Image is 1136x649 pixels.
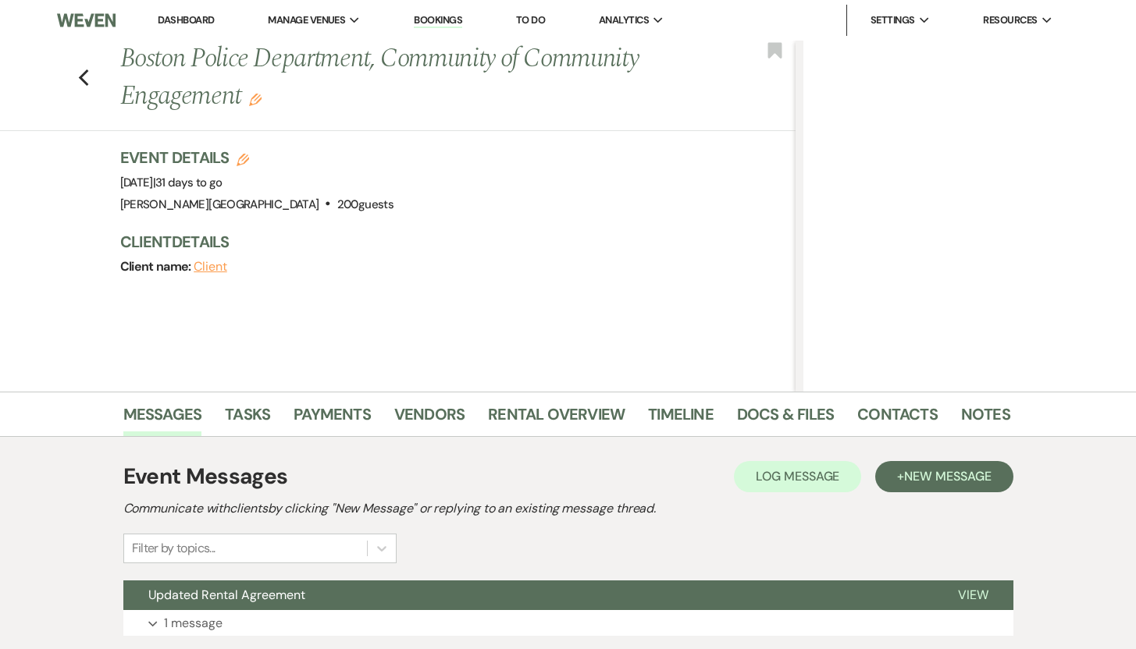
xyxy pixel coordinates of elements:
label: Source: [829,165,1111,188]
span: Analytics [599,12,649,28]
div: [PERSON_NAME] [946,322,1042,345]
div: Filter by topics... [132,539,215,558]
a: Messages [123,402,202,436]
span: View [958,587,988,603]
span: Client name: [120,258,194,275]
div: [PERSON_NAME] [831,322,927,345]
button: Close lead details [778,153,792,168]
h1: Event Messages [123,460,288,493]
h2: Communicate with clients by clicking "New Message" or replying to an existing message thread. [123,499,1013,518]
span: Updated Rental Agreement [148,587,305,603]
span: [DATE] [120,175,223,190]
button: +New Message [875,461,1013,492]
a: Contacts [857,402,938,436]
a: Vendors [394,402,465,436]
a: Notes [961,402,1010,436]
label: Assigned Users: [829,296,1111,318]
span: 200 guests [337,197,394,212]
span: 31 days to go [155,175,223,190]
h3: Event Details [120,147,394,168]
a: Bookings [414,13,462,28]
label: Task List(s): [829,383,1111,406]
span: Settings [871,12,915,28]
a: Dashboard [158,13,214,27]
a: To Do [516,13,545,27]
span: [PERSON_NAME][GEOGRAPHIC_DATA] [120,197,319,212]
span: Date created: [978,66,1054,81]
span: | [153,175,223,190]
label: Stage: [829,100,1111,122]
button: Log Message [734,461,861,492]
p: 1 message [164,613,223,633]
a: Docs & Files [737,402,834,436]
a: Timeline [648,402,714,436]
span: [DATE] 1:14 PM [1054,66,1122,81]
img: Weven Logo [57,4,116,37]
button: Updated Rental Agreement [123,580,933,610]
a: Payments [294,402,371,436]
button: Client [194,261,227,273]
h3: Client Details [120,231,780,253]
button: Edit [249,92,262,106]
span: Manage Venues [268,12,345,28]
a: Tasks [225,402,270,436]
label: Event Type: [829,231,1111,254]
button: 1 message [123,610,1013,637]
span: New Message [904,468,991,484]
h3: Settings [817,64,889,98]
span: Log Message [756,468,839,484]
span: Resources [983,12,1037,28]
a: Rental Overview [488,402,625,436]
h1: Boston Police Department, Community of Community Engagement [120,41,654,115]
button: View [933,580,1013,610]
